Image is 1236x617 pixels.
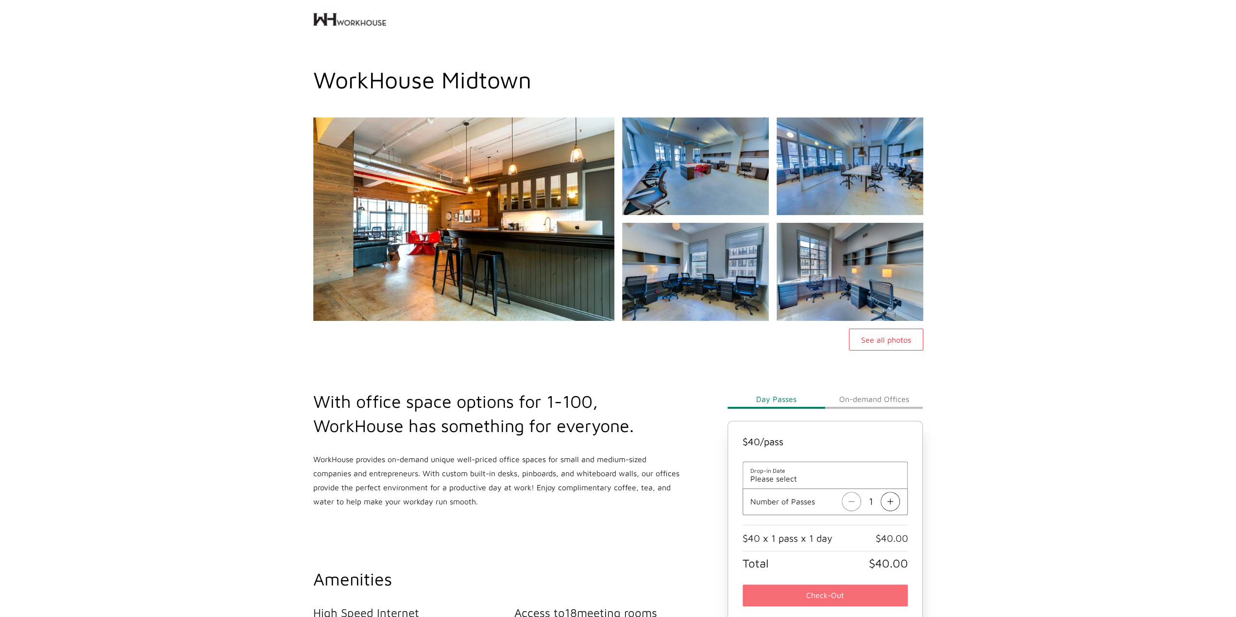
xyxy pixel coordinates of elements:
[875,533,908,544] span: $40.00
[313,567,716,591] h2: Amenities
[880,492,900,511] img: Increase seat count
[743,436,908,447] h4: $ 40 /pass
[313,389,681,438] h2: With office space options for 1-100, WorkHouse has something for everyone.
[868,556,908,570] span: $40.00
[825,389,923,409] button: On-demand Offices
[750,474,900,483] span: Please select
[743,584,908,606] button: Check-Out
[750,467,900,474] span: Drop-in Date
[313,452,681,509] p: WorkHouse provides on-demand unique well-priced office spaces for small and medium-sized companie...
[750,497,815,506] p: Number of Passes
[313,66,923,93] h1: WorkHouse Midtown
[849,329,923,350] button: See all photos
[743,533,832,544] span: $40 x 1 pass x 1 day
[743,556,769,570] span: Total
[728,389,825,409] button: Day Passes
[750,467,900,483] button: Drop-in DatePlease select
[842,492,861,511] img: Decrease seat count
[861,492,880,511] span: 1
